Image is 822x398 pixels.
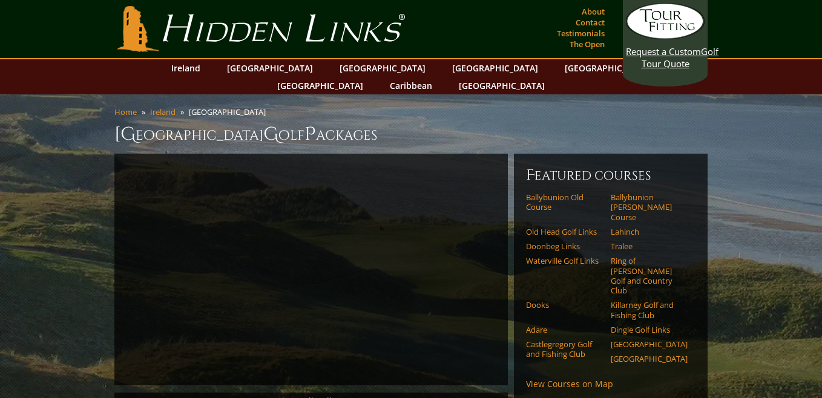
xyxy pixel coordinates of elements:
a: [GEOGRAPHIC_DATA] [559,59,657,77]
a: View Courses on Map [526,378,613,390]
span: P [304,122,316,146]
a: Ireland [150,106,176,117]
a: Contact [573,14,608,31]
a: The Open [567,36,608,53]
a: Adare [526,325,603,334]
a: [GEOGRAPHIC_DATA] [334,59,432,77]
a: [GEOGRAPHIC_DATA] [611,354,688,364]
a: Ballybunion Old Course [526,192,603,212]
h6: Featured Courses [526,166,695,185]
a: Castlegregory Golf and Fishing Club [526,339,603,359]
a: Ballybunion [PERSON_NAME] Course [611,192,688,222]
a: Ring of [PERSON_NAME] Golf and Country Club [611,256,688,295]
h1: [GEOGRAPHIC_DATA] olf ackages [114,122,708,146]
a: [GEOGRAPHIC_DATA] [453,77,551,94]
a: Dingle Golf Links [611,325,688,334]
a: [GEOGRAPHIC_DATA] [611,339,688,349]
a: Killarney Golf and Fishing Club [611,300,688,320]
iframe: Sir-Nick-on-Southwest-Ireland [127,166,496,373]
span: G [263,122,278,146]
a: Home [114,106,137,117]
a: Dooks [526,300,603,310]
a: Lahinch [611,227,688,237]
a: Caribbean [384,77,438,94]
span: Request a Custom [626,45,701,57]
a: Ireland [165,59,206,77]
a: [GEOGRAPHIC_DATA] [221,59,319,77]
li: [GEOGRAPHIC_DATA] [189,106,271,117]
a: About [579,3,608,20]
a: [GEOGRAPHIC_DATA] [271,77,369,94]
a: Old Head Golf Links [526,227,603,237]
a: Tralee [611,241,688,251]
a: Testimonials [554,25,608,42]
a: [GEOGRAPHIC_DATA] [446,59,544,77]
a: Waterville Golf Links [526,256,603,266]
a: Request a CustomGolf Tour Quote [626,3,705,70]
a: Doonbeg Links [526,241,603,251]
